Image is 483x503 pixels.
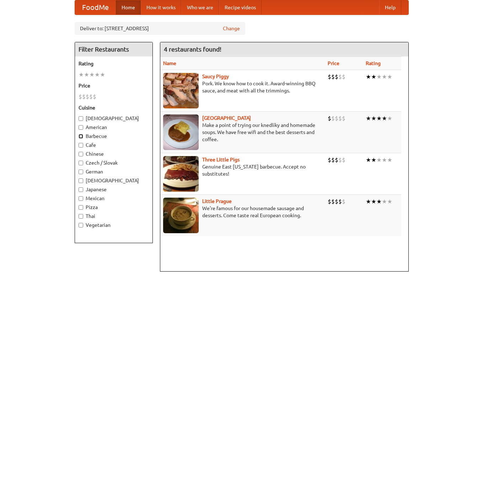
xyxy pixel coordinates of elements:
[338,73,342,81] li: $
[79,213,149,220] label: Thai
[366,73,371,81] li: ★
[95,71,100,79] li: ★
[382,114,387,122] li: ★
[331,156,335,164] li: $
[366,114,371,122] li: ★
[75,22,245,35] div: Deliver to: [STREET_ADDRESS]
[84,71,89,79] li: ★
[141,0,181,15] a: How it works
[79,133,149,140] label: Barbecue
[163,60,176,66] a: Name
[202,157,240,162] a: Three Little Pigs
[79,205,83,210] input: Pizza
[79,170,83,174] input: German
[335,114,338,122] li: $
[331,198,335,205] li: $
[79,223,83,228] input: Vegetarian
[75,42,152,57] h4: Filter Restaurants
[79,196,83,201] input: Mexican
[79,195,149,202] label: Mexican
[219,0,262,15] a: Recipe videos
[79,177,149,184] label: [DEMOGRAPHIC_DATA]
[371,114,376,122] li: ★
[338,114,342,122] li: $
[328,73,331,81] li: $
[89,93,93,101] li: $
[89,71,95,79] li: ★
[82,93,86,101] li: $
[79,141,149,149] label: Cafe
[79,152,83,156] input: Chinese
[335,156,338,164] li: $
[163,80,322,94] p: Pork. We know how to cook it. Award-winning BBQ sauce, and meat with all the trimmings.
[79,60,149,67] h5: Rating
[163,198,199,233] img: littleprague.jpg
[387,156,392,164] li: ★
[163,163,322,177] p: Genuine East [US_STATE] barbecue. Accept no substitutes!
[163,205,322,219] p: We're famous for our housemade sausage and desserts. Come taste real European cooking.
[338,156,342,164] li: $
[382,198,387,205] li: ★
[202,74,229,79] a: Saucy Piggy
[202,198,232,204] a: Little Prague
[79,134,83,139] input: Barbecue
[387,198,392,205] li: ★
[79,116,83,121] input: [DEMOGRAPHIC_DATA]
[331,73,335,81] li: $
[376,73,382,81] li: ★
[342,114,345,122] li: $
[366,156,371,164] li: ★
[223,25,240,32] a: Change
[79,161,83,165] input: Czech / Slovak
[79,82,149,89] h5: Price
[163,122,322,143] p: Make a point of trying our knedlíky and homemade soups. We have free wifi and the best desserts a...
[342,156,345,164] li: $
[86,93,89,101] li: $
[79,125,83,130] input: American
[335,73,338,81] li: $
[371,156,376,164] li: ★
[376,198,382,205] li: ★
[79,221,149,229] label: Vegetarian
[75,0,116,15] a: FoodMe
[181,0,219,15] a: Who we are
[79,104,149,111] h5: Cuisine
[366,60,381,66] a: Rating
[335,198,338,205] li: $
[163,114,199,150] img: czechpoint.jpg
[342,73,345,81] li: $
[379,0,401,15] a: Help
[371,198,376,205] li: ★
[382,156,387,164] li: ★
[93,93,96,101] li: $
[331,114,335,122] li: $
[79,178,83,183] input: [DEMOGRAPHIC_DATA]
[366,198,371,205] li: ★
[387,73,392,81] li: ★
[79,115,149,122] label: [DEMOGRAPHIC_DATA]
[116,0,141,15] a: Home
[342,198,345,205] li: $
[376,156,382,164] li: ★
[79,93,82,101] li: $
[79,186,149,193] label: Japanese
[79,187,83,192] input: Japanese
[382,73,387,81] li: ★
[202,115,251,121] a: [GEOGRAPHIC_DATA]
[79,150,149,157] label: Chinese
[338,198,342,205] li: $
[328,198,331,205] li: $
[163,156,199,192] img: littlepigs.jpg
[79,124,149,131] label: American
[79,214,83,219] input: Thai
[79,204,149,211] label: Pizza
[371,73,376,81] li: ★
[376,114,382,122] li: ★
[164,46,221,53] ng-pluralize: 4 restaurants found!
[163,73,199,108] img: saucy.jpg
[79,143,83,148] input: Cafe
